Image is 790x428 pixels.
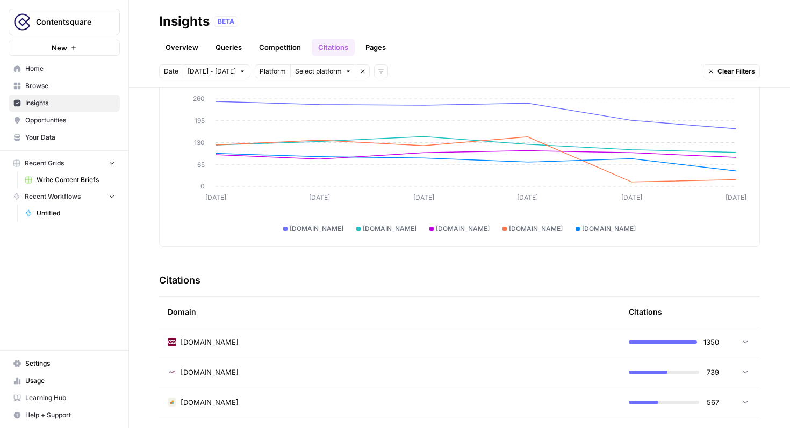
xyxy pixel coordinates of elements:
[159,273,200,288] h3: Citations
[25,115,115,125] span: Opportunities
[188,67,236,76] span: [DATE] - [DATE]
[25,376,115,386] span: Usage
[9,77,120,95] a: Browse
[706,397,719,408] span: 567
[295,67,342,76] span: Select platform
[25,81,115,91] span: Browse
[37,208,115,218] span: Untitled
[168,398,176,407] img: cbkv76bur7jxj4q41xpycgoon20y
[37,175,115,185] span: Write Content Briefs
[200,182,205,190] tspan: 0
[290,224,343,234] span: [DOMAIN_NAME]
[205,193,226,201] tspan: [DATE]
[25,158,64,168] span: Recent Grids
[260,67,286,76] span: Platform
[9,129,120,146] a: Your Data
[363,224,416,234] span: [DOMAIN_NAME]
[159,39,205,56] a: Overview
[9,188,120,205] button: Recent Workflows
[253,39,307,56] a: Competition
[9,95,120,112] a: Insights
[703,337,719,347] span: 1350
[193,95,205,103] tspan: 260
[9,9,120,35] button: Workspace: Contentsquare
[195,117,205,125] tspan: 195
[25,393,115,403] span: Learning Hub
[717,67,755,76] span: Clear Filters
[25,192,81,201] span: Recent Workflows
[25,98,115,108] span: Insights
[359,39,392,56] a: Pages
[9,389,120,407] a: Learning Hub
[703,64,760,78] button: Clear Filters
[726,193,746,201] tspan: [DATE]
[181,397,239,408] span: [DOMAIN_NAME]
[181,337,239,347] span: [DOMAIN_NAME]
[9,355,120,372] a: Settings
[9,155,120,171] button: Recent Grids
[9,112,120,129] a: Opportunities
[509,224,563,234] span: [DOMAIN_NAME]
[25,410,115,420] span: Help + Support
[12,12,32,32] img: Contentsquare Logo
[168,368,176,376] img: 9t16uyr4mj7wr0e6jkf6kghq39q1
[582,224,636,234] span: [DOMAIN_NAME]
[9,372,120,389] a: Usage
[183,64,250,78] button: [DATE] - [DATE]
[181,367,239,378] span: [DOMAIN_NAME]
[290,64,356,78] button: Select platform
[25,359,115,368] span: Settings
[168,338,176,346] img: wzkvhukvyis4iz6fwi42388od7r3
[9,40,120,56] button: New
[214,16,238,27] div: BETA
[197,161,205,169] tspan: 65
[621,193,642,201] tspan: [DATE]
[312,39,355,56] a: Citations
[20,205,120,222] a: Untitled
[706,367,719,378] span: 739
[413,193,434,201] tspan: [DATE]
[36,17,101,27] span: Contentsquare
[9,60,120,77] a: Home
[52,42,67,53] span: New
[25,64,115,74] span: Home
[517,193,538,201] tspan: [DATE]
[436,224,490,234] span: [DOMAIN_NAME]
[209,39,248,56] a: Queries
[9,407,120,424] button: Help + Support
[159,13,210,30] div: Insights
[164,67,178,76] span: Date
[309,193,330,201] tspan: [DATE]
[168,297,612,327] div: Domain
[194,139,205,147] tspan: 130
[25,133,115,142] span: Your Data
[629,297,662,327] div: Citations
[20,171,120,188] a: Write Content Briefs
